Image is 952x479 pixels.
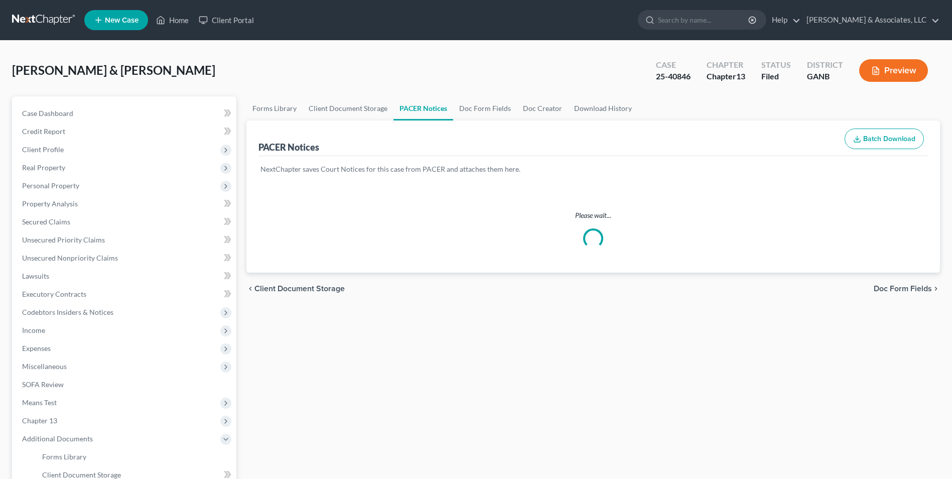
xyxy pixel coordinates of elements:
[761,71,791,82] div: Filed
[22,109,73,117] span: Case Dashboard
[246,285,254,293] i: chevron_left
[42,452,86,461] span: Forms Library
[863,135,915,143] span: Batch Download
[707,59,745,71] div: Chapter
[22,398,57,407] span: Means Test
[14,123,236,141] a: Credit Report
[14,195,236,213] a: Property Analysis
[22,326,45,334] span: Income
[151,11,194,29] a: Home
[807,59,843,71] div: District
[14,267,236,285] a: Lawsuits
[801,11,939,29] a: [PERSON_NAME] & Associates, LLC
[22,181,79,190] span: Personal Property
[12,63,215,77] span: [PERSON_NAME] & [PERSON_NAME]
[859,59,928,82] button: Preview
[246,210,940,220] p: Please wait...
[736,71,745,81] span: 13
[22,290,86,298] span: Executory Contracts
[194,11,259,29] a: Client Portal
[568,96,638,121] a: Download History
[303,96,393,121] a: Client Document Storage
[22,217,70,226] span: Secured Claims
[22,145,64,154] span: Client Profile
[14,285,236,303] a: Executory Contracts
[845,129,924,150] button: Batch Download
[453,96,517,121] a: Doc Form Fields
[22,127,65,136] span: Credit Report
[22,199,78,208] span: Property Analysis
[14,104,236,123] a: Case Dashboard
[761,59,791,71] div: Status
[14,249,236,267] a: Unsecured Nonpriority Claims
[22,380,64,389] span: SOFA Review
[260,164,926,174] p: NextChapter saves Court Notices for this case from PACER and attaches them here.
[14,231,236,249] a: Unsecured Priority Claims
[656,59,691,71] div: Case
[105,17,139,24] span: New Case
[22,362,67,371] span: Miscellaneous
[707,71,745,82] div: Chapter
[14,376,236,394] a: SOFA Review
[932,285,940,293] i: chevron_right
[22,308,113,316] span: Codebtors Insiders & Notices
[34,448,236,466] a: Forms Library
[22,254,118,262] span: Unsecured Nonpriority Claims
[517,96,568,121] a: Doc Creator
[246,96,303,121] a: Forms Library
[767,11,800,29] a: Help
[22,163,65,172] span: Real Property
[807,71,843,82] div: GANB
[42,470,121,479] span: Client Document Storage
[658,11,750,29] input: Search by name...
[22,272,49,280] span: Lawsuits
[22,416,57,425] span: Chapter 13
[656,71,691,82] div: 25-40846
[14,213,236,231] a: Secured Claims
[254,285,345,293] span: Client Document Storage
[874,285,932,293] span: Doc Form Fields
[258,141,319,153] div: PACER Notices
[874,285,940,293] button: Doc Form Fields chevron_right
[22,235,105,244] span: Unsecured Priority Claims
[22,344,51,352] span: Expenses
[393,96,453,121] a: PACER Notices
[22,434,93,443] span: Additional Documents
[246,285,345,293] button: chevron_left Client Document Storage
